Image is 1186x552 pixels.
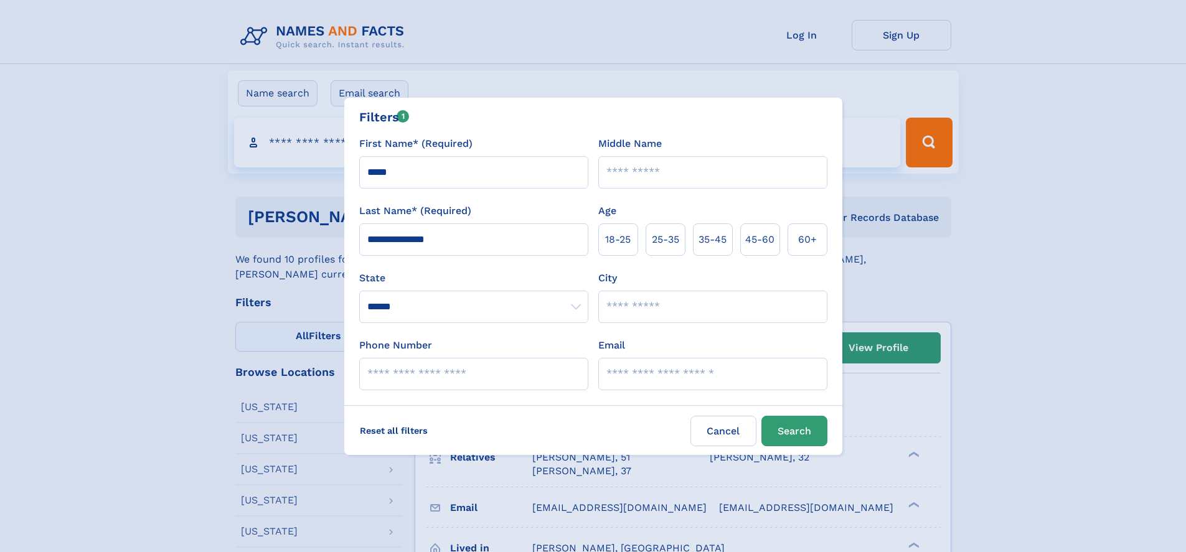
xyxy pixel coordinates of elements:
[652,232,679,247] span: 25‑35
[598,271,617,286] label: City
[359,108,410,126] div: Filters
[359,338,432,353] label: Phone Number
[598,338,625,353] label: Email
[598,203,616,218] label: Age
[598,136,662,151] label: Middle Name
[745,232,774,247] span: 45‑60
[605,232,631,247] span: 18‑25
[798,232,817,247] span: 60+
[690,416,756,446] label: Cancel
[352,416,436,446] label: Reset all filters
[359,203,471,218] label: Last Name* (Required)
[359,271,588,286] label: State
[761,416,827,446] button: Search
[699,232,727,247] span: 35‑45
[359,136,473,151] label: First Name* (Required)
